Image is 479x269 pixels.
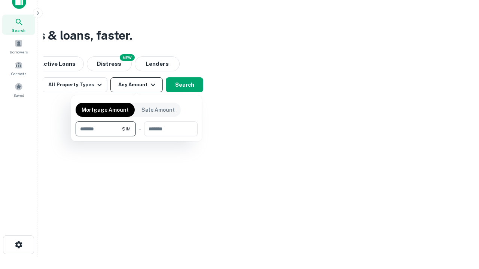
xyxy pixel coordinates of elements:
p: Sale Amount [141,106,175,114]
p: Mortgage Amount [82,106,129,114]
span: $1M [122,126,131,132]
div: - [139,121,141,136]
iframe: Chat Widget [442,209,479,245]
